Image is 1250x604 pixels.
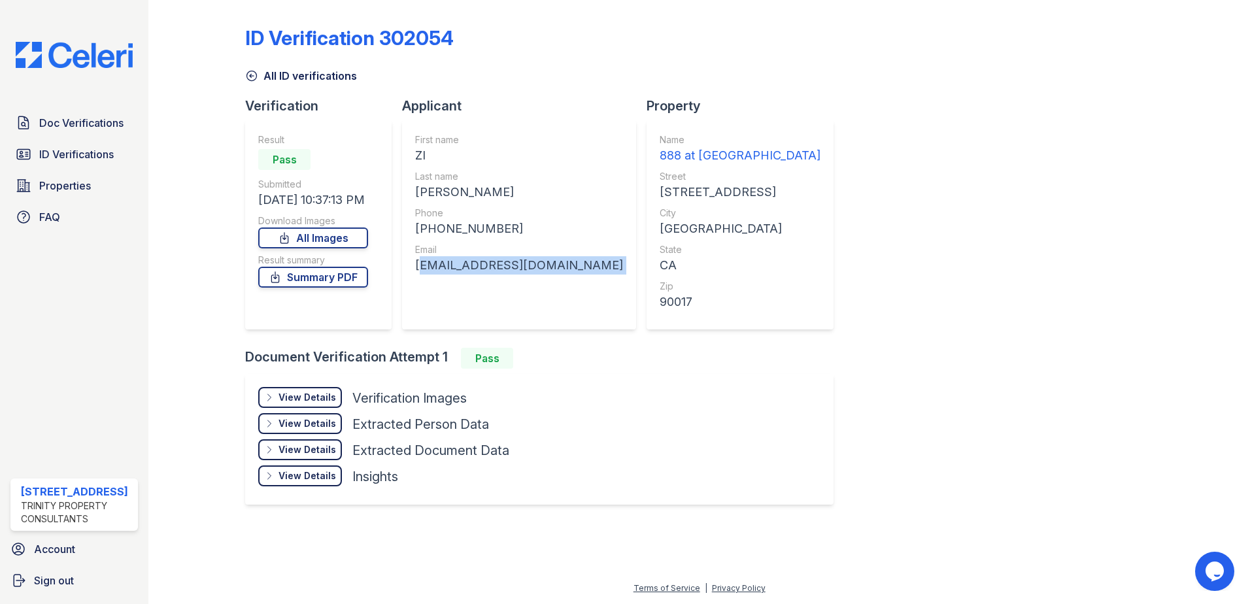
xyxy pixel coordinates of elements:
[21,484,133,499] div: [STREET_ADDRESS]
[245,97,402,115] div: Verification
[415,256,623,275] div: [EMAIL_ADDRESS][DOMAIN_NAME]
[258,149,311,170] div: Pass
[352,467,398,486] div: Insights
[39,146,114,162] span: ID Verifications
[660,146,820,165] div: 888 at [GEOGRAPHIC_DATA]
[258,267,368,288] a: Summary PDF
[34,573,74,588] span: Sign out
[10,204,138,230] a: FAQ
[258,254,368,267] div: Result summary
[279,391,336,404] div: View Details
[660,207,820,220] div: City
[10,173,138,199] a: Properties
[660,183,820,201] div: [STREET_ADDRESS]
[258,133,368,146] div: Result
[258,178,368,191] div: Submitted
[660,293,820,311] div: 90017
[415,170,623,183] div: Last name
[39,209,60,225] span: FAQ
[34,541,75,557] span: Account
[21,499,133,526] div: Trinity Property Consultants
[5,536,143,562] a: Account
[415,243,623,256] div: Email
[633,583,700,593] a: Terms of Service
[660,243,820,256] div: State
[39,115,124,131] span: Doc Verifications
[5,567,143,594] a: Sign out
[279,417,336,430] div: View Details
[245,68,357,84] a: All ID verifications
[1195,552,1237,591] iframe: chat widget
[415,133,623,146] div: First name
[647,97,844,115] div: Property
[660,220,820,238] div: [GEOGRAPHIC_DATA]
[461,348,513,369] div: Pass
[415,207,623,220] div: Phone
[10,141,138,167] a: ID Verifications
[415,183,623,201] div: [PERSON_NAME]
[660,133,820,165] a: Name 888 at [GEOGRAPHIC_DATA]
[258,191,368,209] div: [DATE] 10:37:13 PM
[352,389,467,407] div: Verification Images
[660,170,820,183] div: Street
[10,110,138,136] a: Doc Verifications
[258,214,368,227] div: Download Images
[660,133,820,146] div: Name
[660,280,820,293] div: Zip
[352,441,509,460] div: Extracted Document Data
[352,415,489,433] div: Extracted Person Data
[415,220,623,238] div: [PHONE_NUMBER]
[279,443,336,456] div: View Details
[402,97,647,115] div: Applicant
[39,178,91,193] span: Properties
[245,348,844,369] div: Document Verification Attempt 1
[415,146,623,165] div: ZI
[245,26,454,50] div: ID Verification 302054
[279,469,336,482] div: View Details
[660,256,820,275] div: CA
[5,42,143,68] img: CE_Logo_Blue-a8612792a0a2168367f1c8372b55b34899dd931a85d93a1a3d3e32e68fde9ad4.png
[712,583,766,593] a: Privacy Policy
[258,227,368,248] a: All Images
[705,583,707,593] div: |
